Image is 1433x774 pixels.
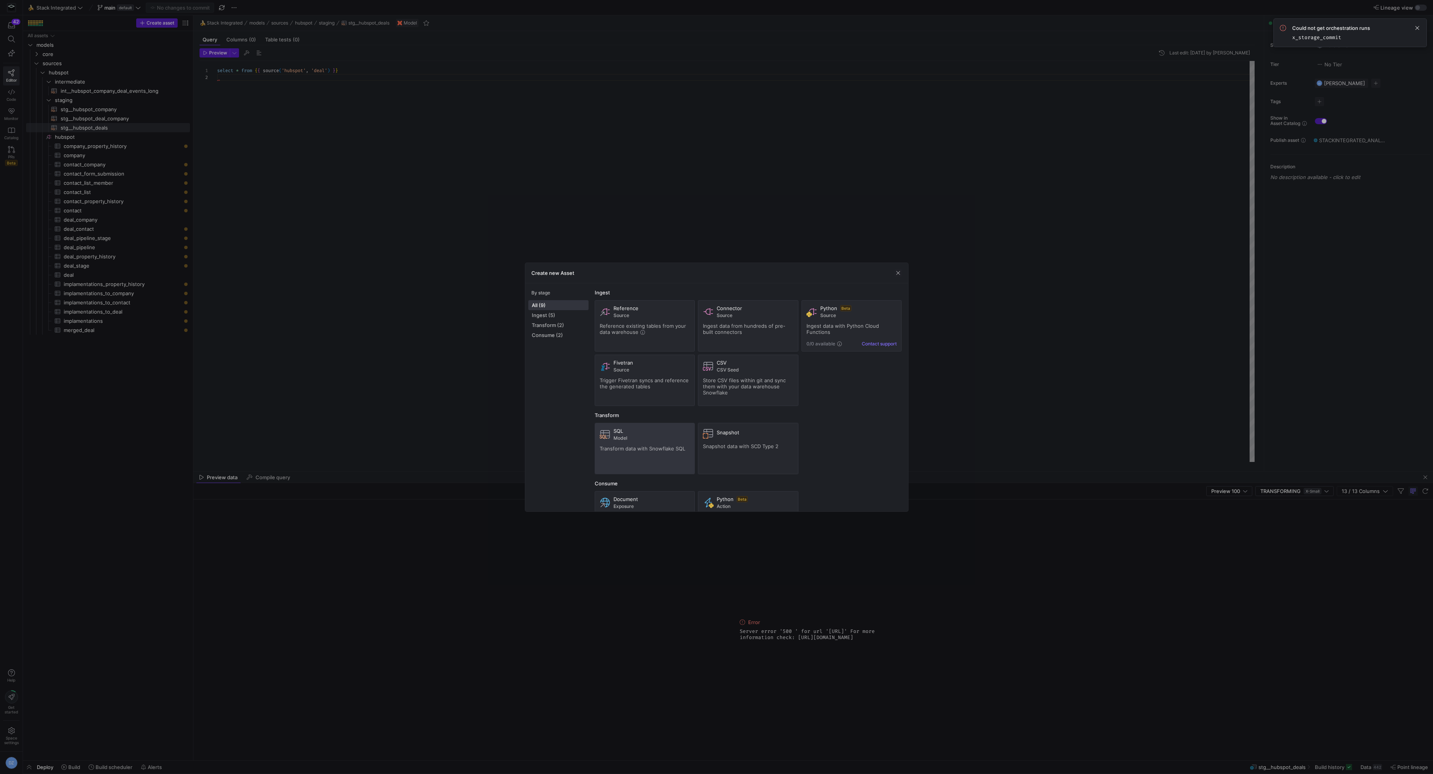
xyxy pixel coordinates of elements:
div: By stage [531,290,589,296]
span: Source [717,313,793,318]
button: DocumentExposure [595,491,695,542]
div: Ingest [595,289,902,296]
span: Reference existing tables from your data warehouse [600,323,686,335]
div: Transform [595,412,902,418]
span: Connector [717,305,742,311]
button: SnapshotSnapshot data with SCD Type 2 [698,423,798,474]
button: All (9) [528,300,589,310]
button: PythonBetaAction [698,491,798,542]
span: Beta [840,305,851,311]
span: Snapshot data with SCD Type 2 [703,443,778,449]
span: Ingest data with Python Cloud Functions [806,323,879,335]
span: SQL [613,428,623,434]
button: ReferenceSourceReference existing tables from your data warehouse [595,300,695,352]
span: Fivetran [613,360,633,366]
button: ConnectorSourceIngest data from hundreds of pre-built connectors [698,300,798,352]
span: Trigger Fivetran syncs and reference the generated tables [600,377,689,389]
button: Ingest (5) [528,310,589,320]
span: Source [613,367,690,373]
span: Could not get orchestration runs [1292,25,1370,31]
span: Python [717,496,734,502]
span: Exposure [613,504,690,509]
span: Model [613,435,690,441]
span: Source [613,313,690,318]
span: All (9) [532,302,585,308]
button: Transform (2) [528,320,589,330]
button: PythonBetaSourceIngest data with Python Cloud Functions0/0 availableContact support [801,300,902,352]
span: Transform data with Snowflake SQL [600,445,685,452]
span: Consume (2) [532,332,585,338]
span: Document [613,496,638,502]
span: Ingest data from hundreds of pre-built connectors [703,323,785,335]
span: CSV [717,360,727,366]
code: x_storage_commit [1292,34,1341,41]
button: FivetranSourceTrigger Fivetran syncs and reference the generated tables [595,355,695,406]
span: Store CSV files within git and sync them with your data warehouse Snowflake [703,377,786,396]
button: CSVCSV SeedStore CSV files within git and sync them with your data warehouse Snowflake [698,355,798,406]
span: Ingest (5) [532,312,585,318]
span: Transform (2) [532,322,585,328]
span: Beta [737,496,748,502]
button: SQLModelTransform data with Snowflake SQL [595,423,695,474]
span: Action [717,504,793,509]
span: Python [820,305,837,311]
span: Source [820,313,897,318]
span: 0/0 available [806,341,835,347]
span: Snapshot [717,429,739,435]
span: Reference [613,305,638,311]
button: Contact support [862,341,897,347]
h3: Create new Asset [531,270,574,276]
span: CSV Seed [717,367,793,373]
div: Consume [595,480,902,486]
button: Consume (2) [528,330,589,340]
